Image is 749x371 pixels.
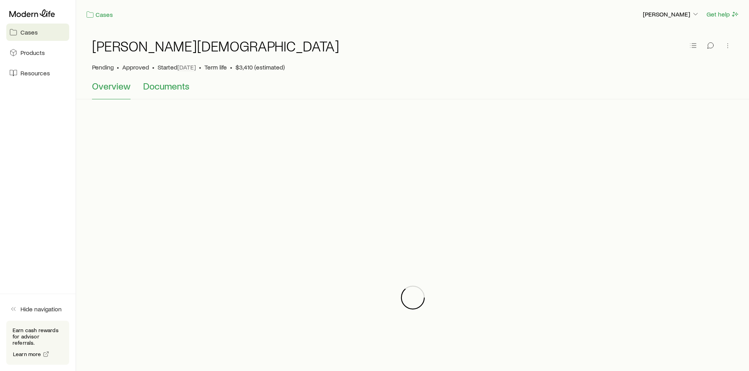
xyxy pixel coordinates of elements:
button: Get help [706,10,740,19]
a: Resources [6,64,69,82]
span: Term life [204,63,227,71]
a: Products [6,44,69,61]
span: [DATE] [177,63,196,71]
span: Products [20,49,45,57]
a: Cases [6,24,69,41]
h1: [PERSON_NAME][DEMOGRAPHIC_DATA] [92,38,339,54]
span: Documents [143,80,190,91]
span: Learn more [13,351,41,357]
span: Hide navigation [20,305,62,313]
span: • [117,63,119,71]
div: Case details tabs [92,80,733,99]
span: • [230,63,232,71]
p: Started [158,63,196,71]
button: Hide navigation [6,300,69,318]
span: Resources [20,69,50,77]
div: Earn cash rewards for advisor referrals.Learn more [6,321,69,365]
p: Earn cash rewards for advisor referrals. [13,327,63,346]
a: Cases [86,10,113,19]
span: Overview [92,80,131,91]
p: Pending [92,63,114,71]
span: $3,410 (estimated) [236,63,285,71]
p: [PERSON_NAME] [643,10,699,18]
span: Cases [20,28,38,36]
span: • [152,63,155,71]
span: • [199,63,201,71]
span: Approved [122,63,149,71]
button: [PERSON_NAME] [642,10,700,19]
